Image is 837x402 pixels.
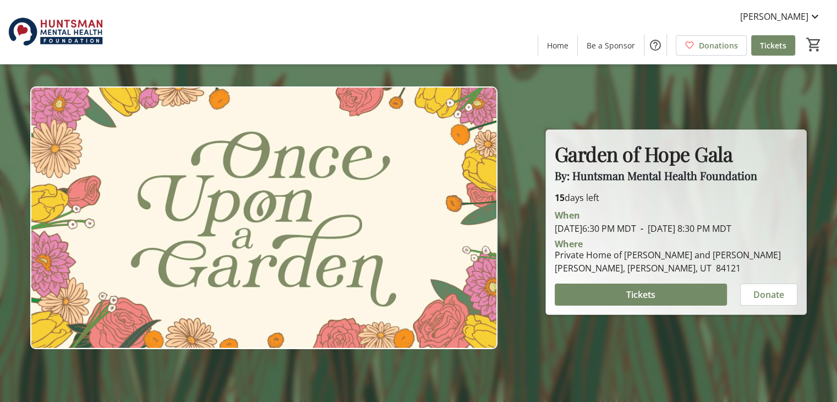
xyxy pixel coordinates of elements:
button: [PERSON_NAME] [731,8,830,25]
a: Be a Sponsor [578,35,644,56]
span: Donate [753,288,784,301]
span: - [636,222,648,235]
span: By: Huntsman Mental Health Foundation [555,168,757,183]
a: Tickets [751,35,795,56]
span: [PERSON_NAME] [740,10,808,23]
div: Private Home of [PERSON_NAME] and [PERSON_NAME] [PERSON_NAME], [PERSON_NAME], UT 84121 [555,248,797,275]
span: Home [547,40,568,51]
a: Home [538,35,577,56]
span: Tickets [626,288,655,301]
strong: Garden of Hope Gala [555,140,733,167]
span: [DATE] 8:30 PM MDT [636,222,731,235]
a: Donations [676,35,747,56]
p: days left [555,191,797,204]
span: [DATE] 6:30 PM MDT [555,222,636,235]
span: Tickets [760,40,786,51]
div: Where [555,240,583,248]
button: Cart [804,35,824,55]
span: Donations [699,40,738,51]
span: Be a Sponsor [587,40,635,51]
button: Donate [740,284,797,306]
div: When [555,209,580,222]
img: Campaign CTA Media Photo [30,86,497,350]
img: Huntsman Mental Health Foundation's Logo [7,4,105,59]
span: 15 [555,192,565,204]
button: Help [644,34,666,56]
button: Tickets [555,284,727,306]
